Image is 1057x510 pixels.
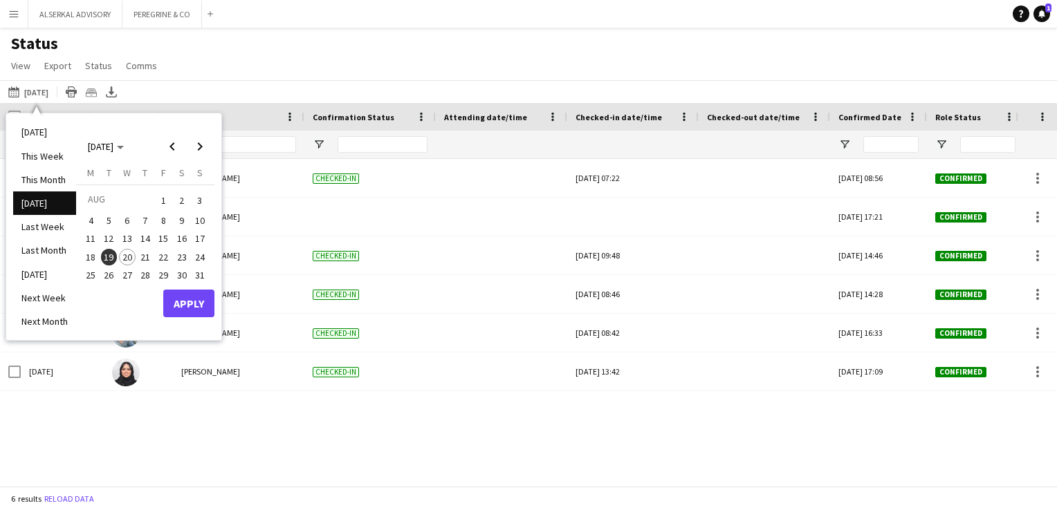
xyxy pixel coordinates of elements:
span: T [143,167,147,179]
div: [DATE] 07:22 [576,159,690,197]
button: 31-08-2025 [191,266,209,284]
button: 27-08-2025 [118,266,136,284]
input: Role Status Filter Input [960,136,1015,153]
button: 29-08-2025 [154,266,172,284]
li: Next Week [13,286,76,310]
div: [DATE] 08:42 [576,314,690,352]
span: 31 [192,267,208,283]
button: 02-08-2025 [172,190,190,211]
li: This Week [13,144,76,168]
span: [PERSON_NAME] [181,366,240,377]
span: 12 [101,231,118,247]
span: 6 [119,212,136,229]
button: 25-08-2025 [82,266,100,284]
button: 26-08-2025 [100,266,118,284]
span: Checked-in [313,367,359,377]
button: 04-08-2025 [82,211,100,229]
span: 21 [137,249,154,265]
button: 30-08-2025 [172,266,190,284]
a: Status [80,57,118,75]
button: 08-08-2025 [154,211,172,229]
span: 16 [174,231,190,247]
button: 01-08-2025 [154,190,172,211]
button: 22-08-2025 [154,248,172,266]
span: 22 [155,249,172,265]
li: [DATE] [13,191,76,215]
button: 23-08-2025 [172,248,190,266]
span: 4 [82,212,99,229]
span: Checked-in [313,328,359,339]
span: Confirmed [935,173,986,184]
button: Choose month and year [82,134,129,159]
button: 24-08-2025 [191,248,209,266]
span: 7 [137,212,154,229]
span: 2 [174,191,190,210]
button: Open Filter Menu [838,138,851,151]
span: F [161,167,166,179]
td: AUG [82,190,154,211]
a: View [6,57,36,75]
span: 26 [101,267,118,283]
span: Role Status [935,112,981,122]
span: View [11,59,30,72]
span: Status [85,59,112,72]
span: 27 [119,267,136,283]
app-action-btn: Export XLSX [103,84,120,100]
span: 1 [155,191,172,210]
span: Checked-out date/time [707,112,800,122]
app-action-btn: Crew files as ZIP [83,84,100,100]
span: T [107,167,111,179]
span: Name [181,112,203,122]
button: 05-08-2025 [100,211,118,229]
img: Ekram Balgosoon [112,359,140,386]
button: 19-08-2025 [100,248,118,266]
span: 25 [82,267,99,283]
button: 13-08-2025 [118,229,136,247]
button: Previous month [158,133,186,160]
span: 11 [82,231,99,247]
div: [DATE] 08:46 [576,275,690,313]
div: [DATE] 17:09 [830,352,927,390]
span: 17 [192,231,208,247]
div: [DATE] 13:42 [576,352,690,390]
div: [DATE] 17:21 [830,198,927,236]
a: Export [39,57,77,75]
li: [DATE] [13,263,76,286]
button: ALSERKAL ADVISORY [28,1,122,28]
button: 16-08-2025 [172,229,190,247]
input: Name Filter Input [206,136,296,153]
input: Confirmation Status Filter Input [338,136,428,153]
span: 10 [192,212,208,229]
li: [DATE] [13,120,76,144]
span: 20 [119,249,136,265]
span: [DATE] [88,140,113,153]
div: [DATE] 14:28 [830,275,927,313]
span: 3 [192,191,208,210]
span: 24 [192,249,208,265]
span: Confirmed [935,212,986,223]
button: PEREGRINE & CO [122,1,202,28]
span: 1 [1045,3,1051,12]
span: 14 [137,231,154,247]
li: Next Month [13,310,76,333]
div: [DATE] [21,352,104,390]
button: 07-08-2025 [136,211,154,229]
span: Attending date/time [444,112,527,122]
div: [DATE] 09:48 [576,236,690,274]
span: Checked-in [313,251,359,261]
span: S [179,167,185,179]
div: [DATE] 08:56 [830,159,927,197]
span: Confirmed [935,367,986,377]
span: Checked-in date/time [576,112,662,122]
span: 15 [155,231,172,247]
span: Photo [112,112,136,122]
div: [DATE] 16:33 [830,314,927,352]
span: Checked-in [313,290,359,300]
button: 03-08-2025 [191,190,209,211]
span: M [87,167,94,179]
button: Reload data [42,491,97,507]
span: Export [44,59,71,72]
span: Confirmed [935,251,986,261]
span: 19 [101,249,118,265]
span: Confirmed [935,328,986,339]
